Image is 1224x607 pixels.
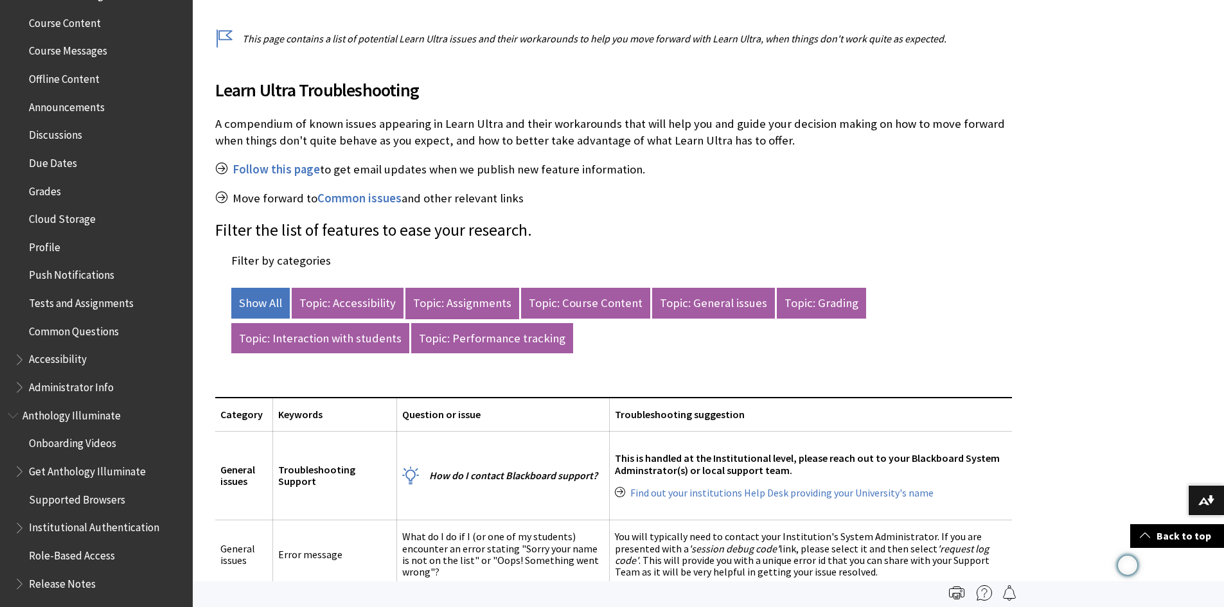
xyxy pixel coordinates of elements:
span: Discussions [29,124,82,141]
a: Follow this page [233,162,320,177]
img: Print [949,585,964,601]
span: This is handled at the Institutional level, please reach out to your Blackboard System Adminstrat... [615,452,1000,477]
span: Offline Content [29,68,100,85]
span: General issues [220,463,255,488]
a: Back to top [1130,524,1224,548]
span: Release Notes [29,573,96,590]
span: 'request log code' [615,542,989,567]
span: Accessibility [29,349,87,366]
span: Cloud Storage [29,208,96,225]
span: Keywords [278,408,323,421]
span: Administrator Info [29,376,114,394]
span: Onboarding Videos [29,433,116,450]
p: A compendium of known issues appearing in Learn Ultra and their workarounds that will help you an... [215,116,1012,149]
a: Topic: Assignments [405,288,519,319]
h2: Learn Ultra Troubleshooting [215,61,1012,103]
td: You will typically need to contact your Institution's System Administrator. If you are presented ... [609,520,1011,589]
img: More help [977,585,992,601]
a: Find out your institutions Help Desk providing your University's name [630,486,934,500]
span: Tests and Assignments [29,292,134,310]
span: Get Anthology Illuminate [29,461,146,478]
label: Filter by categories [231,253,331,268]
span: Due Dates [29,152,77,170]
span: Troubleshooting suggestion [615,408,745,421]
a: Topic: Interaction with students [231,323,409,354]
span: How do I contact Blackboard support? [429,469,598,482]
td: Error message [273,520,397,589]
span: Supported Browsers [29,489,125,506]
span: Profile [29,236,60,254]
span: Role-Based Access [29,545,115,562]
p: This page contains a list of potential Learn Ultra issues and their workarounds to help you move ... [215,31,1012,46]
p: Move forward to and other relevant links [215,190,1012,207]
td: What do I do if I (or one of my students) encounter an error stating "Sorry your name is not on t... [396,520,609,589]
span: Anthology Illuminate [22,405,121,422]
span: Course Messages [29,40,107,58]
a: Show All [231,288,290,319]
span: 'session debug code' [689,542,779,555]
span: Question or issue [402,408,481,421]
p: to get email updates when we publish new feature information. [215,161,1012,178]
img: Follow this page [1002,585,1017,601]
span: Common Questions [29,321,119,338]
a: Topic: Performance tracking [411,323,573,354]
a: Topic: Grading [777,288,866,319]
span: Announcements [29,96,105,114]
span: Category [220,408,263,421]
a: Common issues [317,191,402,206]
a: Topic: General issues [652,288,775,319]
a: Topic: Accessibility [292,288,404,319]
span: Course Content [29,12,101,30]
td: General issues [215,520,273,589]
a: Topic: Course Content [521,288,650,319]
span: Troubleshooting Support [278,463,355,488]
p: Filter the list of features to ease your research. [215,219,1012,242]
span: Grades [29,180,61,198]
span: Push Notifications [29,265,114,282]
span: Institutional Authentication [29,517,159,534]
